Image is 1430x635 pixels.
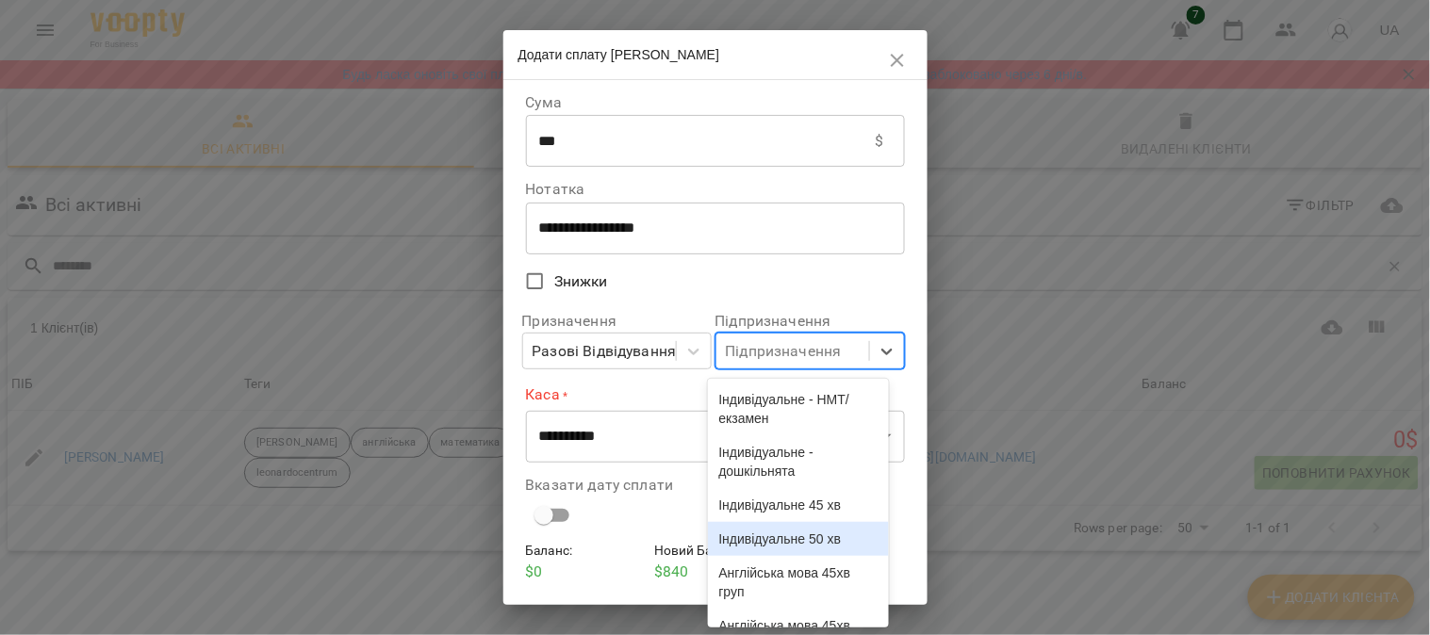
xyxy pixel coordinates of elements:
h6: Баланс : [526,541,648,562]
div: Разові Відвідування [533,340,677,363]
p: $ [875,130,883,153]
div: Індивідуальне - дошкільнята [708,435,890,488]
h6: Новий Баланс : [654,541,776,562]
label: Сума [526,95,905,110]
p: $ 0 [526,561,648,583]
div: Англійська мова 45хв груп [708,556,890,609]
label: Каса [526,384,905,406]
div: Індивідуальне - НМТ/екзамен [708,383,890,435]
p: $ 840 [654,561,776,583]
div: Індивідуальне 50 хв [708,522,890,556]
label: Вказати дату сплати [526,478,905,493]
label: Підпризначення [715,314,905,329]
div: Підпризначення [726,340,842,363]
label: Нотатка [526,182,905,197]
span: Знижки [554,270,608,293]
span: Додати сплату [PERSON_NAME] [518,47,720,62]
label: Призначення [522,314,712,329]
div: Індивідуальне 45 хв [708,488,890,522]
